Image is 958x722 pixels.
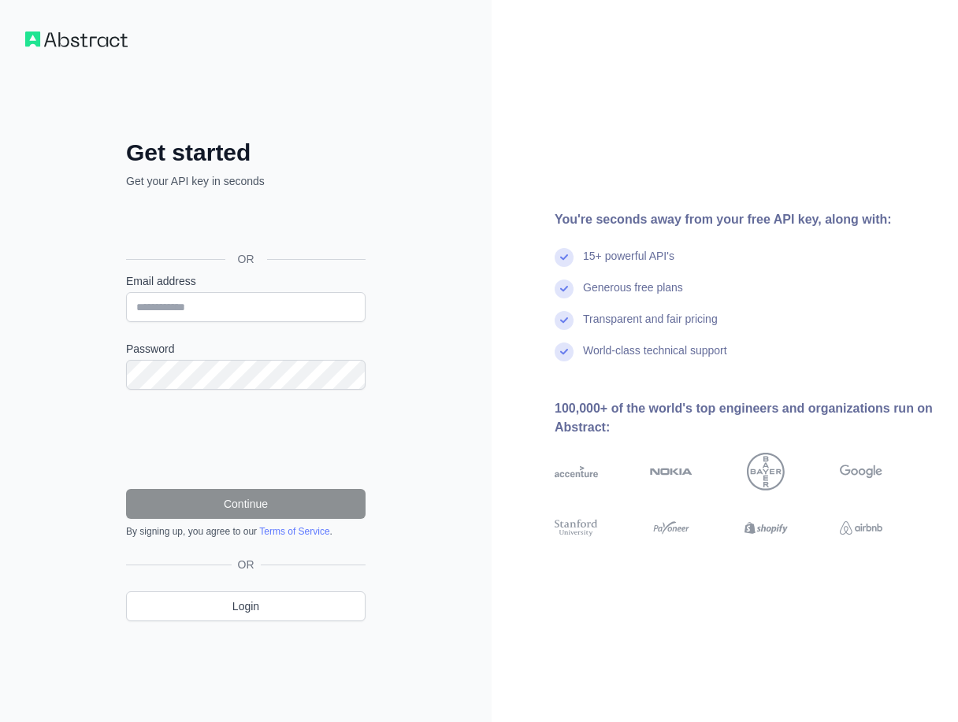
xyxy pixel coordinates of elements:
[840,453,883,491] img: google
[126,139,366,167] h2: Get started
[118,206,370,241] iframe: Bouton "Se connecter avec Google"
[259,526,329,537] a: Terms of Service
[126,591,366,621] a: Login
[25,31,128,47] img: Workflow
[555,248,574,267] img: check mark
[650,517,693,539] img: payoneer
[126,206,362,241] div: Se connecter avec Google. S'ouvre dans un nouvel onglet.
[583,342,727,374] div: World-class technical support
[840,517,883,539] img: airbnb
[747,453,785,491] img: bayer
[583,248,674,280] div: 15+ powerful API's
[744,517,788,539] img: shopify
[555,311,574,330] img: check mark
[225,251,267,267] span: OR
[126,273,366,289] label: Email address
[126,525,366,538] div: By signing up, you agree to our .
[126,341,366,357] label: Password
[555,342,574,361] img: check mark
[555,280,574,298] img: check mark
[555,517,598,539] img: stanford university
[583,280,683,311] div: Generous free plans
[650,453,693,491] img: nokia
[126,409,366,470] iframe: reCAPTCHA
[126,489,366,519] button: Continue
[555,453,598,491] img: accenture
[232,557,261,572] span: OR
[583,311,718,342] div: Transparent and fair pricing
[126,173,366,189] p: Get your API key in seconds
[555,399,933,437] div: 100,000+ of the world's top engineers and organizations run on Abstract:
[555,210,933,229] div: You're seconds away from your free API key, along with:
